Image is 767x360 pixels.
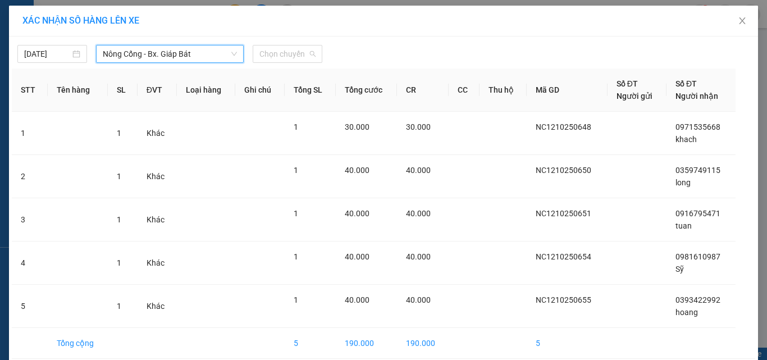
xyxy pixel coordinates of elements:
[738,16,747,25] span: close
[397,69,449,112] th: CR
[617,92,652,101] span: Người gửi
[536,122,591,131] span: NC1210250648
[231,51,238,57] span: down
[6,33,22,72] img: logo
[294,166,298,175] span: 1
[527,328,608,359] td: 5
[675,122,720,131] span: 0971535668
[480,69,527,112] th: Thu hộ
[336,328,397,359] td: 190.000
[294,122,298,131] span: 1
[22,15,139,26] span: XÁC NHẬN SỐ HÀNG LÊN XE
[536,166,591,175] span: NC1210250650
[675,79,697,88] span: Số ĐT
[675,308,698,317] span: hoang
[95,45,163,57] span: NC1210250664
[12,285,48,328] td: 5
[536,209,591,218] span: NC1210250651
[617,79,638,88] span: Số ĐT
[138,69,177,112] th: ĐVT
[138,241,177,285] td: Khác
[103,45,237,62] span: Nông Cống - Bx. Giáp Bát
[24,48,70,60] input: 12/10/2025
[117,302,121,311] span: 1
[138,112,177,155] td: Khác
[449,69,480,112] th: CC
[24,9,94,45] strong: CHUYỂN PHÁT NHANH ĐÔNG LÝ
[39,48,76,60] span: SĐT XE
[48,328,108,359] td: Tổng cộng
[12,112,48,155] td: 1
[345,252,369,261] span: 40.000
[12,241,48,285] td: 4
[536,252,591,261] span: NC1210250654
[28,62,89,86] strong: PHIẾU BIÊN NHẬN
[48,69,108,112] th: Tên hàng
[294,252,298,261] span: 1
[406,252,431,261] span: 40.000
[406,122,431,131] span: 30.000
[345,122,369,131] span: 30.000
[345,209,369,218] span: 40.000
[675,252,720,261] span: 0981610987
[397,328,449,359] td: 190.000
[117,258,121,267] span: 1
[406,209,431,218] span: 40.000
[675,92,718,101] span: Người nhận
[117,215,121,224] span: 1
[177,69,235,112] th: Loại hàng
[294,209,298,218] span: 1
[108,69,138,112] th: SL
[138,155,177,198] td: Khác
[675,166,720,175] span: 0359749115
[294,295,298,304] span: 1
[536,295,591,304] span: NC1210250655
[675,265,684,274] span: Sỹ
[117,172,121,181] span: 1
[235,69,285,112] th: Ghi chú
[138,198,177,241] td: Khác
[727,6,758,37] button: Close
[345,295,369,304] span: 40.000
[345,166,369,175] span: 40.000
[406,166,431,175] span: 40.000
[675,178,691,187] span: long
[285,328,336,359] td: 5
[117,129,121,138] span: 1
[259,45,316,62] span: Chọn chuyến
[675,135,697,144] span: khach
[12,69,48,112] th: STT
[336,69,397,112] th: Tổng cước
[675,221,692,230] span: tuan
[12,198,48,241] td: 3
[406,295,431,304] span: 40.000
[285,69,336,112] th: Tổng SL
[12,155,48,198] td: 2
[675,295,720,304] span: 0393422992
[138,285,177,328] td: Khác
[675,209,720,218] span: 0916795471
[527,69,608,112] th: Mã GD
